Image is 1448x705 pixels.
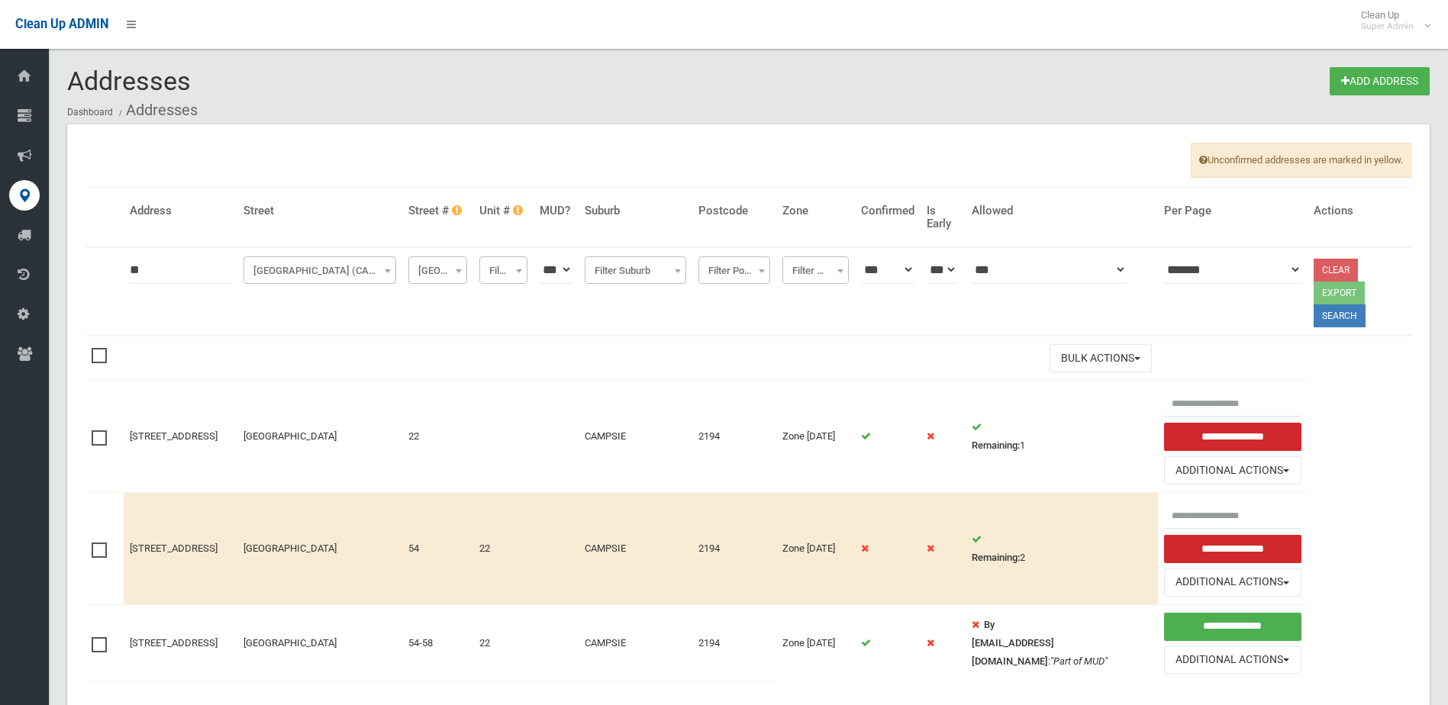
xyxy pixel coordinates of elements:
[479,256,527,284] span: Filter Unit #
[1314,204,1405,217] h4: Actions
[966,381,1158,493] td: 1
[782,256,848,284] span: Filter Zone
[1314,282,1365,304] button: Export
[776,381,854,493] td: Zone [DATE]
[692,493,777,605] td: 2194
[579,381,692,493] td: CAMPSIE
[585,256,685,284] span: Filter Suburb
[412,260,463,282] span: Filter Street #
[776,493,854,605] td: Zone [DATE]
[402,604,473,681] td: 54-58
[1164,204,1301,217] h4: Per Page
[237,604,402,681] td: [GEOGRAPHIC_DATA]
[782,204,848,217] h4: Zone
[402,493,473,605] td: 54
[1191,143,1411,178] span: Unconfirmed addresses are marked in yellow.
[776,604,854,681] td: Zone [DATE]
[1164,456,1301,484] button: Additional Actions
[115,96,198,124] li: Addresses
[243,256,396,284] span: Sixth Avenue (CAMPSIE)
[579,493,692,605] td: CAMPSIE
[966,604,1158,681] td: :
[585,204,685,217] h4: Suburb
[540,204,572,217] h4: MUD?
[67,107,113,117] a: Dashboard
[1353,9,1429,32] span: Clean Up
[483,260,524,282] span: Filter Unit #
[786,260,844,282] span: Filter Zone
[966,493,1158,605] td: 2
[247,260,392,282] span: Sixth Avenue (CAMPSIE)
[1361,21,1414,32] small: Super Admin
[927,204,959,230] h4: Is Early
[579,604,692,681] td: CAMPSIE
[1314,259,1358,282] a: Clear
[698,204,771,217] h4: Postcode
[702,260,767,282] span: Filter Postcode
[67,66,191,96] span: Addresses
[692,381,777,493] td: 2194
[1050,344,1152,372] button: Bulk Actions
[237,381,402,493] td: [GEOGRAPHIC_DATA]
[130,637,218,649] a: [STREET_ADDRESS]
[1314,304,1366,327] button: Search
[130,204,231,217] h4: Address
[698,256,771,284] span: Filter Postcode
[972,619,1054,667] strong: By [EMAIL_ADDRESS][DOMAIN_NAME]
[408,256,467,284] span: Filter Street #
[479,204,527,217] h4: Unit #
[402,381,473,493] td: 22
[130,430,218,442] a: [STREET_ADDRESS]
[1164,646,1301,674] button: Additional Actions
[243,204,396,217] h4: Street
[408,204,467,217] h4: Street #
[473,604,534,681] td: 22
[692,604,777,681] td: 2194
[1330,67,1430,95] a: Add Address
[1050,655,1108,667] em: "Part of MUD"
[861,204,914,217] h4: Confirmed
[130,542,218,554] a: [STREET_ADDRESS]
[589,260,682,282] span: Filter Suburb
[473,493,534,605] td: 22
[972,552,1020,563] strong: Remaining:
[237,493,402,605] td: [GEOGRAPHIC_DATA]
[972,204,1152,217] h4: Allowed
[15,17,108,31] span: Clean Up ADMIN
[972,439,1020,451] strong: Remaining:
[1164,568,1301,597] button: Additional Actions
